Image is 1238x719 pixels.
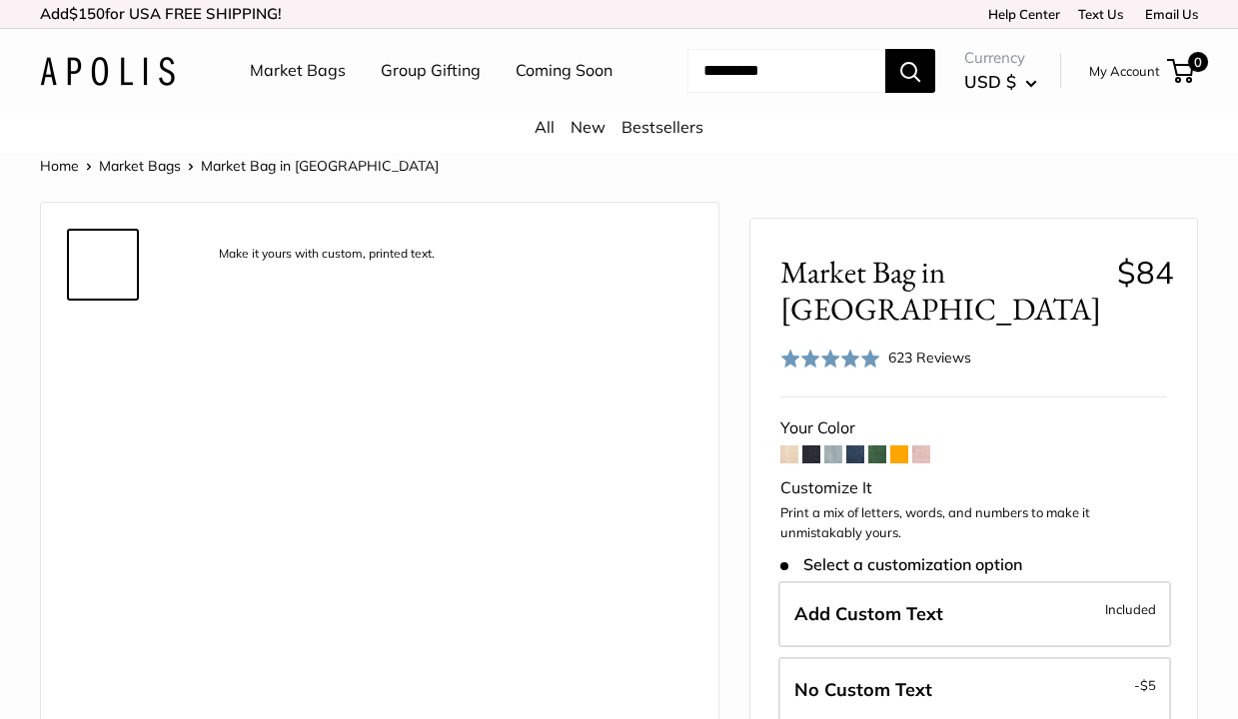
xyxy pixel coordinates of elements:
[40,157,79,175] a: Home
[687,49,885,93] input: Search...
[794,678,932,701] span: No Custom Text
[67,548,139,620] a: description_13" wide, 18" high, 8" deep; handles: 3.5"
[1105,597,1156,621] span: Included
[516,56,613,86] a: Coming Soon
[1138,6,1198,22] a: Email Us
[571,117,606,137] a: New
[778,581,1171,647] label: Add Custom Text
[381,56,481,86] a: Group Gifting
[69,4,105,23] span: $150
[888,349,971,366] span: 623 Reviews
[780,555,1021,574] span: Select a customization option
[1078,6,1123,22] a: Text Us
[67,229,139,301] a: description_Make it yours with custom, printed text.
[780,413,1167,443] div: Your Color
[201,157,439,175] span: Market Bag in [GEOGRAPHIC_DATA]
[1169,59,1194,83] a: 0
[67,388,139,460] a: Market Bag in Citrus
[40,153,439,179] nav: Breadcrumb
[67,468,139,540] a: Market Bag in Citrus
[1117,253,1174,292] span: $84
[964,66,1037,98] button: USD $
[621,117,703,137] a: Bestsellers
[1134,673,1156,697] span: -
[981,6,1060,22] a: Help Center
[794,602,943,625] span: Add Custom Text
[67,628,139,700] a: description_Seal of authenticity printed on the backside of every bag.
[1188,52,1208,72] span: 0
[535,117,555,137] a: All
[40,57,175,86] img: Apolis
[780,254,1101,328] span: Market Bag in [GEOGRAPHIC_DATA]
[780,503,1167,542] p: Print a mix of letters, words, and numbers to make it unmistakably yours.
[964,44,1037,72] span: Currency
[964,71,1016,92] span: USD $
[780,473,1167,503] div: Customize It
[250,56,346,86] a: Market Bags
[1089,59,1160,83] a: My Account
[1140,677,1156,693] span: $5
[67,309,139,380] a: Market Bag in Citrus
[99,157,181,175] a: Market Bags
[885,49,935,93] button: Search
[209,241,445,268] div: Make it yours with custom, printed text.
